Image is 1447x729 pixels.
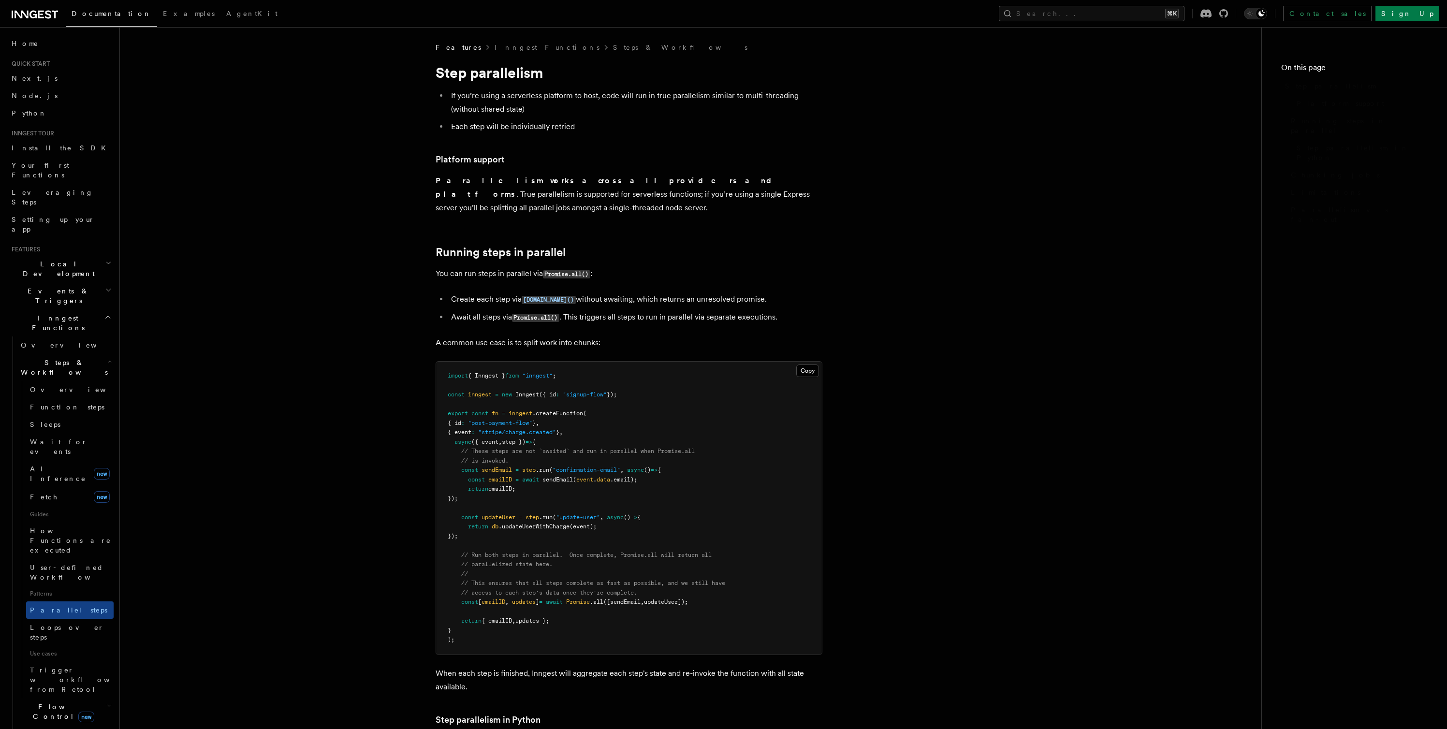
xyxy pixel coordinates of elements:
span: await [546,598,563,605]
span: // is invoked. [461,457,509,464]
span: Overview [30,386,130,394]
span: db [492,523,498,530]
span: return [461,617,482,624]
a: Install the SDK [8,139,114,157]
span: Parallel steps [30,606,107,614]
span: Python [12,109,47,117]
li: Create each step via without awaiting, which returns an unresolved promise. [448,292,822,306]
a: Parallelism vs fan-out [1287,201,1428,228]
span: .all [590,598,603,605]
span: . [593,476,597,483]
span: from [505,372,519,379]
span: Install the SDK [12,144,112,152]
span: Inngest tour [8,130,54,137]
span: Trigger workflows from Retool [30,666,136,693]
span: Events & Triggers [8,286,105,306]
span: : [471,429,475,436]
span: emailID; [488,485,515,492]
a: Step parallelism in Python [1293,139,1428,166]
span: async [454,438,471,445]
span: Leveraging Steps [12,189,93,206]
button: Steps & Workflows [17,354,114,381]
span: } [448,627,451,634]
span: Patterns [26,586,114,601]
span: Promise [566,598,590,605]
span: updates }; [515,617,549,624]
span: }); [448,533,458,539]
p: . True parallelism is supported for serverless functions; if you’re using a single Express server... [436,174,822,215]
a: How Functions are executed [26,522,114,559]
span: const [461,598,478,605]
span: Function steps [30,403,104,411]
a: Documentation [66,3,157,27]
h4: On this page [1281,62,1428,77]
a: Python [8,104,114,122]
span: export [448,410,468,417]
span: = [495,391,498,398]
span: Home [12,39,39,48]
span: Guides [26,507,114,522]
span: const [471,410,488,417]
span: , [512,617,515,624]
span: const [448,391,465,398]
span: = [502,410,505,417]
a: Sign Up [1375,6,1439,21]
a: Your first Functions [8,157,114,184]
span: step }) [502,438,526,445]
span: inngest [468,391,492,398]
a: User-defined Workflows [26,559,114,586]
span: ] [536,598,539,605]
span: sendEmail [482,467,512,473]
a: Overview [26,381,114,398]
span: => [630,514,637,521]
span: async [607,514,624,521]
span: } [532,420,536,426]
li: Each step will be individually retried [448,120,822,133]
span: (event); [570,523,597,530]
span: { id [448,420,461,426]
span: = [515,467,519,473]
span: = [515,476,519,483]
strong: Parallelism works across all providers and platforms [436,176,779,199]
span: User-defined Workflows [30,564,117,581]
span: return [468,523,488,530]
span: emailID [488,476,512,483]
a: Platform support [1293,95,1428,112]
button: Local Development [8,255,114,282]
span: const [461,467,478,473]
span: step [522,467,536,473]
span: } [556,429,559,436]
span: import [448,372,468,379]
a: [DOMAIN_NAME]() [522,294,576,304]
a: Steps & Workflows [613,43,747,52]
span: = [539,598,542,605]
span: Loops over steps [30,624,104,641]
span: Running steps in parallel [1291,116,1428,135]
span: Next.js [12,74,58,82]
span: Features [436,43,481,52]
span: data [597,476,610,483]
span: ); [448,636,454,643]
a: Inngest Functions [495,43,599,52]
span: const [468,476,485,483]
span: updateUser [482,514,515,521]
span: How Functions are executed [30,527,111,554]
span: "inngest" [522,372,553,379]
span: ([sendEmail [603,598,641,605]
span: Features [8,246,40,253]
li: Await all steps via . This triggers all steps to run in parallel via separate executions. [448,310,822,324]
span: // access to each step's data once they're complete. [461,589,637,596]
span: , [600,514,603,521]
a: Step parallelism [1281,77,1428,95]
a: Step parallelism in Python [436,713,541,727]
span: Step parallelism in Python [1297,143,1428,162]
span: ({ id [539,391,556,398]
span: AI Inference [30,465,86,482]
span: updates [512,598,536,605]
span: step [526,514,539,521]
a: Overview [17,336,114,354]
span: event [576,476,593,483]
span: = [519,514,522,521]
span: , [498,438,502,445]
span: ( [549,467,553,473]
